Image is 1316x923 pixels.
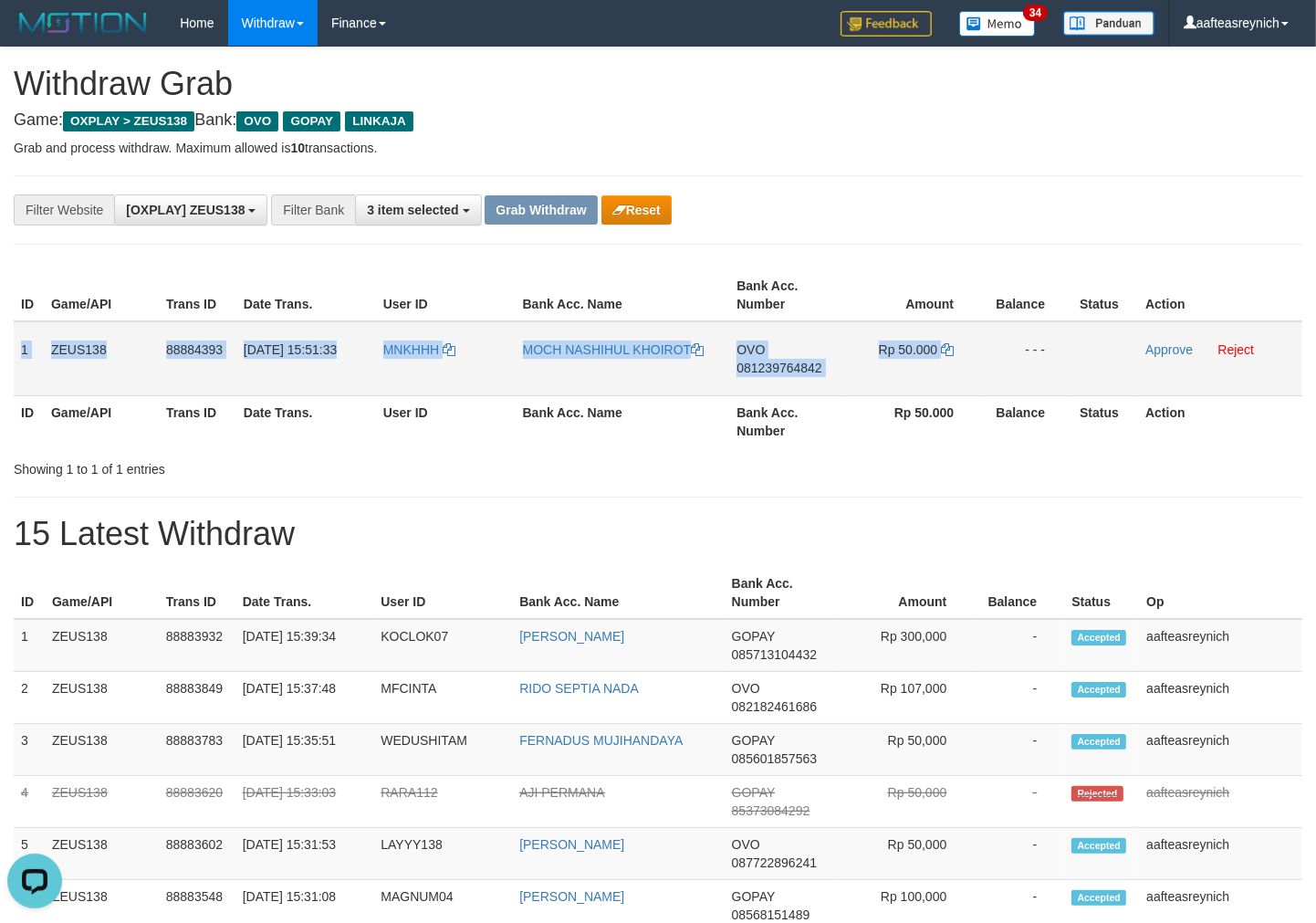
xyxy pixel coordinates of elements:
th: Game/API [44,269,159,321]
button: [OXPLAY] ZEUS138 [114,194,267,226]
td: - - - [981,321,1072,396]
th: Balance [981,395,1072,447]
th: ID [14,567,45,619]
th: Rp 50.000 [844,395,981,447]
th: User ID [376,395,516,447]
td: Rp 50,000 [839,776,975,828]
th: Date Trans. [236,269,376,321]
a: Reject [1218,342,1255,357]
th: Op [1139,567,1302,619]
span: 3 item selected [367,203,458,217]
a: Copy 50000 to clipboard [941,342,954,357]
td: 4 [14,776,45,828]
img: Button%20Memo.svg [959,11,1036,37]
th: Trans ID [159,395,236,447]
td: - [974,776,1064,828]
a: AJI PERMANA [519,785,604,800]
td: KOCLOK07 [373,619,512,672]
img: Feedback.jpg [841,11,932,37]
span: 88884393 [166,342,223,357]
td: [DATE] 15:33:03 [235,776,374,828]
span: 34 [1023,5,1048,21]
span: Copy 082182461686 to clipboard [732,699,817,714]
td: - [974,672,1064,724]
td: ZEUS138 [45,619,159,672]
span: Copy 081239764842 to clipboard [736,361,821,375]
th: Status [1072,269,1138,321]
td: MFCINTA [373,672,512,724]
td: 1 [14,619,45,672]
a: [PERSON_NAME] [519,629,624,644]
td: ZEUS138 [45,776,159,828]
td: - [974,619,1064,672]
td: ZEUS138 [44,321,159,396]
td: aafteasreynich [1139,828,1302,880]
td: 3 [14,724,45,776]
img: MOTION_logo.png [14,9,152,37]
td: aafteasreynich [1139,672,1302,724]
td: LAYYY138 [373,828,512,880]
th: Bank Acc. Number [729,395,844,447]
button: Grab Withdraw [485,195,597,225]
span: [OXPLAY] ZEUS138 [126,203,245,217]
td: 88883932 [159,619,235,672]
th: Bank Acc. Number [729,269,844,321]
span: Copy 085601857563 to clipboard [732,751,817,766]
th: Status [1064,567,1139,619]
th: User ID [376,269,516,321]
th: Action [1138,395,1302,447]
span: Rejected [1071,786,1123,802]
th: ID [14,395,44,447]
span: GOPAY [732,889,775,904]
td: - [974,828,1064,880]
td: aafteasreynich [1139,724,1302,776]
th: ID [14,269,44,321]
th: Bank Acc. Number [725,567,839,619]
span: GOPAY [732,629,775,644]
th: Status [1072,395,1138,447]
th: Bank Acc. Name [512,567,724,619]
td: [DATE] 15:39:34 [235,619,374,672]
td: 88883620 [159,776,235,828]
td: RARA112 [373,776,512,828]
td: 5 [14,828,45,880]
th: Date Trans. [235,567,374,619]
td: [DATE] 15:37:48 [235,672,374,724]
span: Accepted [1071,890,1126,906]
span: OXPLAY > ZEUS138 [63,111,194,131]
button: Open LiveChat chat widget [7,7,62,62]
img: panduan.png [1063,11,1154,36]
td: aafteasreynich [1139,776,1302,828]
span: GOPAY [732,733,775,748]
span: Accepted [1071,630,1126,645]
a: MNKHHH [383,342,455,357]
a: FERNADUS MUJIHANDAYA [519,733,683,748]
span: Rp 50.000 [879,342,938,357]
td: 1 [14,321,44,396]
a: Approve [1145,342,1193,357]
a: [PERSON_NAME] [519,837,624,852]
span: OVO [732,681,760,696]
td: aafteasreynich [1139,619,1302,672]
span: Copy 087722896241 to clipboard [732,855,817,870]
span: OVO [236,111,278,131]
td: ZEUS138 [45,672,159,724]
div: Filter Bank [271,194,355,226]
span: LINKAJA [345,111,413,131]
span: OVO [732,837,760,852]
span: Copy 08568151489 to clipboard [732,907,810,922]
span: Copy 085713104432 to clipboard [732,647,817,662]
strong: 10 [290,141,305,155]
th: Amount [839,567,975,619]
td: - [974,724,1064,776]
td: [DATE] 15:35:51 [235,724,374,776]
td: Rp 50,000 [839,724,975,776]
td: Rp 300,000 [839,619,975,672]
h1: Withdraw Grab [14,66,1302,102]
div: Showing 1 to 1 of 1 entries [14,453,535,478]
span: Copy 85373084292 to clipboard [732,803,810,818]
td: Rp 50,000 [839,828,975,880]
th: Balance [981,269,1072,321]
th: Game/API [44,395,159,447]
h4: Game: Bank: [14,111,1302,130]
